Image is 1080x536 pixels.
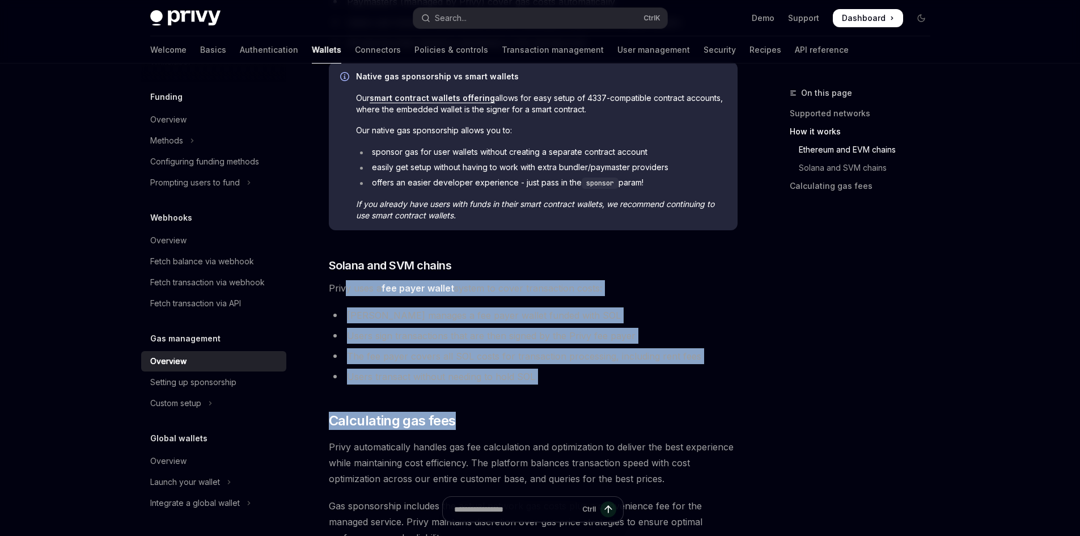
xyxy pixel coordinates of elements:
span: Ctrl K [643,14,660,23]
input: Ask a question... [454,497,578,522]
div: Methods [150,134,183,147]
button: Send message [600,501,616,517]
span: Our native gas sponsorship allows you to: [356,125,726,136]
h5: Webhooks [150,211,192,225]
em: If you already have users with funds in their smart contract wallets, we recommend continuing to ... [356,199,714,220]
div: Overview [150,454,187,468]
button: Toggle Custom setup section [141,393,286,413]
span: Solana and SVM chains [329,258,452,273]
a: Ethereum and EVM chains [790,141,939,159]
div: Configuring funding methods [150,155,259,168]
div: Overview [150,234,187,247]
a: Overview [141,230,286,251]
span: Dashboard [842,12,886,24]
span: Calculating gas fees [329,412,456,430]
a: Setting up sponsorship [141,372,286,392]
button: Toggle Launch your wallet section [141,472,286,492]
div: Custom setup [150,396,201,410]
a: Overview [141,109,286,130]
a: Fetch balance via webhook [141,251,286,272]
code: sponsor [582,178,619,189]
span: Privy uses a system to cover transaction costs: [329,280,738,296]
a: Recipes [749,36,781,64]
li: [PERSON_NAME] manages a fee payer wallet funded with SOL [329,307,738,323]
a: Fetch transaction via webhook [141,272,286,293]
div: Fetch transaction via API [150,297,241,310]
a: Demo [752,12,774,24]
span: Our allows for easy setup of 4337-compatible contract accounts, where the embedded wallet is the ... [356,92,726,115]
div: Prompting users to fund [150,176,240,189]
a: API reference [795,36,849,64]
li: Users transact without needing to hold SOL [329,369,738,385]
div: Overview [150,354,187,368]
li: offers an easier developer experience - just pass in the param! [356,177,726,189]
strong: Native gas sponsorship vs smart wallets [356,71,519,81]
div: Search... [435,11,467,25]
img: dark logo [150,10,221,26]
button: Toggle Prompting users to fund section [141,172,286,193]
li: Users sign transactions that are then signed by the Privy fee payer [329,328,738,344]
a: Solana and SVM chains [790,159,939,177]
a: Supported networks [790,104,939,123]
span: On this page [801,86,852,100]
a: Wallets [312,36,341,64]
li: easily get setup without having to work with extra bundler/paymaster providers [356,162,726,173]
a: Authentication [240,36,298,64]
button: Toggle dark mode [912,9,930,27]
a: Basics [200,36,226,64]
a: Connectors [355,36,401,64]
a: How it works [790,123,939,141]
a: Welcome [150,36,187,64]
a: Transaction management [502,36,604,64]
a: Security [704,36,736,64]
a: User management [617,36,690,64]
a: Overview [141,351,286,372]
a: Overview [141,451,286,471]
a: Configuring funding methods [141,151,286,172]
div: Integrate a global wallet [150,496,240,510]
span: Privy automatically handles gas fee calculation and optimization to deliver the best experience w... [329,439,738,487]
strong: fee payer wallet [382,282,454,294]
div: Launch your wallet [150,475,220,489]
button: Toggle Methods section [141,130,286,151]
div: Setting up sponsorship [150,375,236,389]
li: sponsor gas for user wallets without creating a separate contract account [356,146,726,158]
li: The fee payer covers all SOL costs for transaction processing, including rent fees [329,348,738,364]
h5: Gas management [150,332,221,345]
a: Calculating gas fees [790,177,939,195]
div: Fetch transaction via webhook [150,276,265,289]
h5: Funding [150,90,183,104]
div: Fetch balance via webhook [150,255,254,268]
a: Dashboard [833,9,903,27]
a: Support [788,12,819,24]
svg: Info [340,72,351,83]
a: Policies & controls [414,36,488,64]
h5: Global wallets [150,432,207,445]
a: Fetch transaction via API [141,293,286,314]
div: Overview [150,113,187,126]
button: Open search [413,8,667,28]
button: Toggle Integrate a global wallet section [141,493,286,513]
a: smart contract wallets offering [370,93,495,103]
